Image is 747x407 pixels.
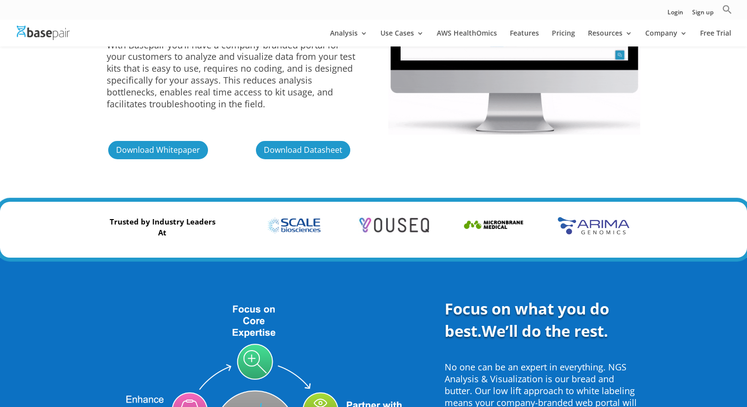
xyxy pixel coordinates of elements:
[445,298,609,341] b: Focus on what you do best.
[358,217,430,234] img: Brand Name
[588,30,632,46] a: Resources
[722,4,732,14] svg: Search
[380,30,424,46] a: Use Cases
[552,30,575,46] a: Pricing
[107,39,355,110] span: With Basepair you’ll have a company-branded portal for your customers to analyze and visualize da...
[17,26,70,40] img: Basepair
[558,217,629,234] img: Brand Name
[667,9,683,20] a: Login
[458,217,530,234] img: Brand Name
[482,320,608,341] b: We’ll do the rest.
[254,139,352,161] a: Download Datasheet
[722,4,732,20] a: Search Icon Link
[330,30,368,46] a: Analysis
[645,30,687,46] a: Company
[110,217,215,237] strong: Trusted by Industry Leaders At
[700,30,731,46] a: Free Trial
[437,30,497,46] a: AWS HealthOmics
[698,358,735,395] iframe: Drift Widget Chat Controller
[692,9,713,20] a: Sign up
[510,30,539,46] a: Features
[258,217,330,234] img: Brand Name
[107,139,209,161] a: Download Whitepaper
